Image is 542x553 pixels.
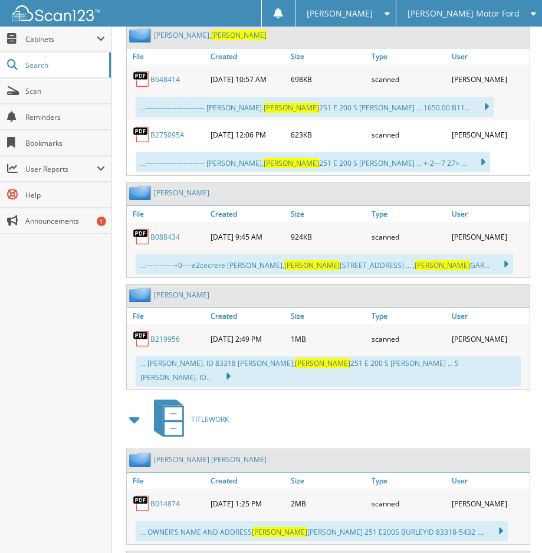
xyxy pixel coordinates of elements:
div: 1 [97,217,106,226]
a: User [449,206,530,222]
img: PDF.png [133,70,150,88]
span: User Reports [25,164,97,174]
span: Search [25,60,103,70]
div: ...------------------------- [PERSON_NAME], 251 E 200 S [PERSON_NAME] ... +-2---7 27> ... [136,152,490,172]
a: Type [369,206,449,222]
a: Created [208,308,288,324]
div: ...------------------------- [PERSON_NAME]. 251 E 200 S [PERSON_NAME] ... 1650.00 B11... [136,97,494,117]
div: 1MB [288,327,369,351]
a: Size [288,308,369,324]
span: [PERSON_NAME] [295,358,350,368]
div: [PERSON_NAME] [449,492,530,515]
span: TITLEWORK [191,414,229,424]
img: scan123-logo-white.svg [12,5,100,21]
span: [PERSON_NAME] Motor Ford [408,10,520,17]
img: PDF.png [133,330,150,348]
span: Help [25,190,105,200]
span: [PERSON_NAME] [252,527,307,537]
img: folder2.png [129,287,154,302]
img: folder2.png [129,452,154,467]
a: File [127,48,208,64]
div: ... OWNER'S NAME AND ADDRESS [PERSON_NAME] 251 E200S BURLEYID 83318-5432 .... [136,521,508,541]
div: 698KB [288,67,369,91]
div: 623KB [288,123,369,146]
div: scanned [369,225,449,248]
img: folder2.png [129,28,154,42]
div: ...------------+0----e2cecrere [PERSON_NAME], [STREET_ADDRESS] ... , GAR... [136,254,513,274]
span: [PERSON_NAME] [415,260,470,270]
a: [PERSON_NAME] [154,188,209,198]
span: Cabinets [25,34,97,44]
span: Announcements [25,216,105,226]
a: File [127,473,208,489]
div: 2MB [288,492,369,515]
span: Scan [25,86,105,96]
a: Created [208,473,288,489]
div: scanned [369,67,449,91]
div: [DATE] 12:06 PM [208,123,288,146]
a: User [449,308,530,324]
span: [PERSON_NAME] [307,10,373,17]
img: PDF.png [133,228,150,246]
div: [DATE] 9:45 AM [208,225,288,248]
div: [DATE] 2:49 PM [208,327,288,351]
div: scanned [369,123,449,146]
span: [PERSON_NAME] [264,103,319,113]
a: Created [208,48,288,64]
span: [PERSON_NAME] [264,158,319,168]
div: ... [PERSON_NAME]. ID 83318 [PERSON_NAME], 251 E 200 S [PERSON_NAME] ... S [PERSON_NAME]. ID... [136,356,521,387]
iframe: Chat Widget [483,496,542,553]
span: Reminders [25,112,105,122]
div: [PERSON_NAME] [449,67,530,91]
a: Type [369,308,449,324]
div: [PERSON_NAME] [449,327,530,351]
a: [PERSON_NAME] [PERSON_NAME] [154,454,267,464]
a: File [127,206,208,222]
a: User [449,473,530,489]
img: PDF.png [133,495,150,512]
div: [PERSON_NAME] [449,123,530,146]
a: User [449,48,530,64]
a: Size [288,206,369,222]
a: B275095A [150,130,185,140]
div: 924KB [288,225,369,248]
div: scanned [369,327,449,351]
a: B014874 [150,499,180,509]
img: PDF.png [133,126,150,143]
span: [PERSON_NAME] [284,260,340,270]
a: Size [288,473,369,489]
a: B219956 [150,334,180,344]
span: Bookmarks [25,138,105,148]
a: Size [288,48,369,64]
a: Type [369,473,449,489]
a: B088434 [150,232,180,242]
span: [PERSON_NAME] [211,30,267,40]
a: Type [369,48,449,64]
div: [DATE] 10:57 AM [208,67,288,91]
div: scanned [369,492,449,515]
a: File [127,308,208,324]
a: [PERSON_NAME],[PERSON_NAME] [154,30,267,40]
div: [PERSON_NAME] [449,225,530,248]
a: TITLEWORK [147,396,229,443]
a: [PERSON_NAME] [154,290,209,300]
a: B648414 [150,74,180,84]
img: folder2.png [129,185,154,200]
a: Created [208,206,288,222]
div: [DATE] 1:25 PM [208,492,288,515]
